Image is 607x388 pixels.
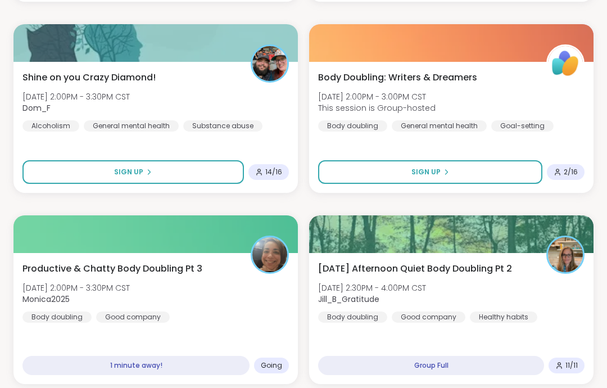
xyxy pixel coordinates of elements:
div: Healthy habits [470,312,537,323]
button: Sign Up [318,160,542,184]
div: Body doubling [318,120,387,132]
b: Monica2025 [22,294,70,305]
div: 1 minute away! [22,356,250,375]
div: Substance abuse [183,120,262,132]
span: Body Doubling: Writers & Dreamers [318,71,477,84]
div: Good company [96,312,170,323]
span: [DATE] Afternoon Quiet Body Doubling Pt 2 [318,262,512,276]
div: Goal-setting [491,120,554,132]
div: General mental health [84,120,179,132]
span: [DATE] 2:00PM - 3:00PM CST [318,91,436,102]
span: 11 / 11 [565,361,578,370]
div: Good company [392,312,465,323]
button: Sign Up [22,160,244,184]
span: 14 / 16 [265,168,282,177]
div: General mental health [392,120,487,132]
span: 2 / 16 [564,168,578,177]
span: [DATE] 2:00PM - 3:30PM CST [22,282,130,294]
img: Monica2025 [252,237,287,272]
div: Group Full [318,356,544,375]
span: Sign Up [114,167,143,177]
span: Productive & Chatty Body Doubling Pt 3 [22,262,202,276]
img: Dom_F [252,46,287,81]
b: Jill_B_Gratitude [318,294,379,305]
b: Dom_F [22,102,51,114]
span: [DATE] 2:00PM - 3:30PM CST [22,91,130,102]
div: Body doubling [22,312,92,323]
img: Jill_B_Gratitude [548,237,583,272]
div: Body doubling [318,312,387,323]
span: Sign Up [411,167,441,177]
span: Going [261,361,282,370]
div: Alcoholism [22,120,79,132]
img: ShareWell [548,46,583,81]
span: Shine on you Crazy Diamond! [22,71,156,84]
span: [DATE] 2:30PM - 4:00PM CST [318,282,426,294]
span: This session is Group-hosted [318,102,436,114]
